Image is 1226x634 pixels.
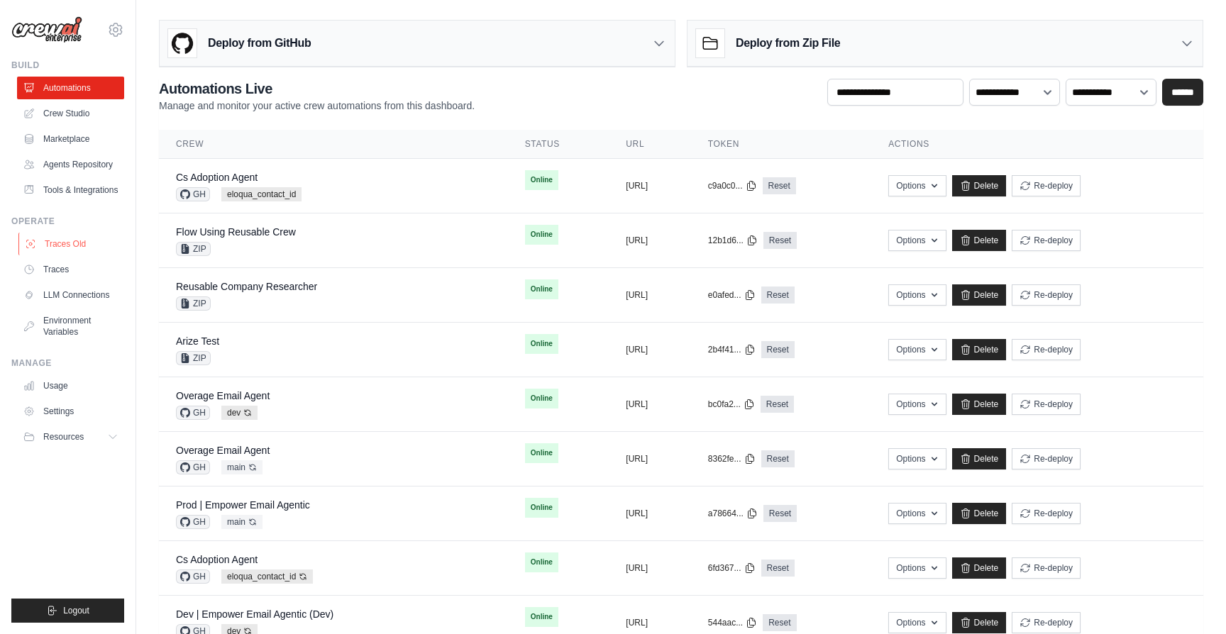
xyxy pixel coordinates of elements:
a: Usage [17,374,124,397]
a: Tools & Integrations [17,179,124,201]
a: Environment Variables [17,309,124,343]
a: Crew Studio [17,102,124,125]
a: Delete [952,394,1007,415]
span: Logout [63,605,89,616]
img: GitHub Logo [168,29,197,57]
span: GH [176,569,210,584]
a: Reset [761,450,795,467]
a: Prod | Empower Email Agentic [176,499,310,511]
a: Delete [952,503,1007,524]
button: Re-deploy [1012,230,1081,251]
a: Reset [763,177,796,194]
span: main [221,460,263,474]
a: Traces [17,258,124,281]
button: Options [888,175,946,196]
span: GH [176,187,210,201]
span: Online [525,225,558,245]
a: Agents Repository [17,153,124,176]
a: Delete [952,175,1007,196]
a: Automations [17,77,124,99]
button: Re-deploy [1012,612,1081,633]
h3: Deploy from Zip File [736,35,840,52]
th: Crew [159,130,508,159]
button: Options [888,230,946,251]
button: c9a0c0... [708,180,757,191]
span: ZIP [176,242,211,256]
th: Actions [871,130,1203,159]
button: Re-deploy [1012,284,1081,306]
span: GH [176,406,210,420]
a: Delete [952,448,1007,469]
a: Cs Adoption Agent [176,172,258,183]
span: Online [525,607,558,627]
button: Resources [17,426,124,448]
span: Online [525,443,558,463]
span: dev [221,406,258,420]
img: Logo [11,16,82,43]
span: GH [176,515,210,529]
a: Overage Email Agent [176,445,270,456]
button: Re-deploy [1012,448,1081,469]
button: bc0fa2... [708,399,755,410]
span: eloqua_contact_id [221,569,313,584]
a: Traces Old [18,233,126,255]
button: Re-deploy [1012,503,1081,524]
div: Operate [11,216,124,227]
span: Online [525,389,558,408]
h3: Deploy from GitHub [208,35,311,52]
span: Online [525,279,558,299]
button: Options [888,503,946,524]
th: URL [609,130,690,159]
span: GH [176,460,210,474]
a: Delete [952,339,1007,360]
a: Reset [763,614,796,631]
button: Options [888,339,946,360]
a: Reset [761,560,795,577]
span: Online [525,552,558,572]
button: Options [888,612,946,633]
button: 6fd367... [708,562,756,574]
button: Re-deploy [1012,339,1081,360]
span: ZIP [176,296,211,311]
a: Overage Email Agent [176,390,270,401]
button: 12b1d6... [708,235,758,246]
button: Options [888,394,946,415]
span: main [221,515,263,529]
button: Options [888,284,946,306]
a: LLM Connections [17,284,124,306]
a: Cs Adoption Agent [176,554,258,565]
a: Delete [952,557,1007,579]
th: Token [691,130,871,159]
a: Reset [763,232,797,249]
a: Reusable Company Researcher [176,281,317,292]
button: Logout [11,599,124,623]
button: a78664... [708,508,758,519]
a: Reset [763,505,797,522]
a: Arize Test [176,335,219,347]
a: Delete [952,230,1007,251]
a: Delete [952,612,1007,633]
button: 544aac... [708,617,757,628]
a: Flow Using Reusable Crew [176,226,296,238]
button: 2b4f41... [708,344,756,355]
span: Online [525,334,558,354]
p: Manage and monitor your active crew automations from this dashboard. [159,99,475,113]
a: Dev | Empower Email Agentic (Dev) [176,608,333,620]
div: Manage [11,357,124,369]
a: Settings [17,400,124,423]
button: Re-deploy [1012,394,1081,415]
h2: Automations Live [159,79,475,99]
span: Resources [43,431,84,443]
span: Online [525,498,558,518]
a: Reset [761,287,795,304]
div: Build [11,60,124,71]
button: Re-deploy [1012,557,1081,579]
button: Options [888,448,946,469]
button: 8362fe... [708,453,756,465]
a: Marketplace [17,128,124,150]
span: Online [525,170,558,190]
a: Reset [761,341,795,358]
button: e0afed... [708,289,756,301]
a: Reset [761,396,794,413]
button: Options [888,557,946,579]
